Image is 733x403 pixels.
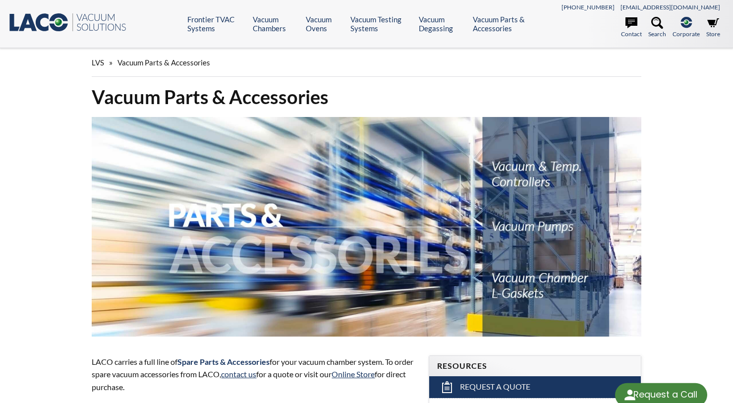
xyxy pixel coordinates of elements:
a: Vacuum Parts & Accessories [473,15,543,33]
div: » [92,49,641,77]
a: Vacuum Chambers [253,15,299,33]
a: Vacuum Testing Systems [350,15,411,33]
a: contact us [221,369,256,379]
img: round button [622,387,638,403]
h1: Vacuum Parts & Accessories [92,85,641,109]
img: Vacuum Parts & Accessories header [92,117,641,337]
a: Store [706,17,720,39]
a: Vacuum Ovens [306,15,342,33]
span: LVS [92,58,104,67]
h4: Resources [437,361,633,371]
a: [EMAIL_ADDRESS][DOMAIN_NAME] [620,3,720,11]
a: Request a Quote [429,376,641,398]
a: [PHONE_NUMBER] [562,3,615,11]
a: Contact [621,17,642,39]
strong: Spare Parts & Accessories [177,357,270,366]
p: LACO carries a full line of for your vacuum chamber system. To order spare vacuum accessories fro... [92,355,416,394]
a: Vacuum Degassing [419,15,465,33]
a: Online Store [332,369,375,379]
span: Vacuum Parts & Accessories [117,58,210,67]
a: Search [648,17,666,39]
span: Corporate [673,29,700,39]
span: Request a Quote [460,382,530,392]
a: Frontier TVAC Systems [187,15,245,33]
